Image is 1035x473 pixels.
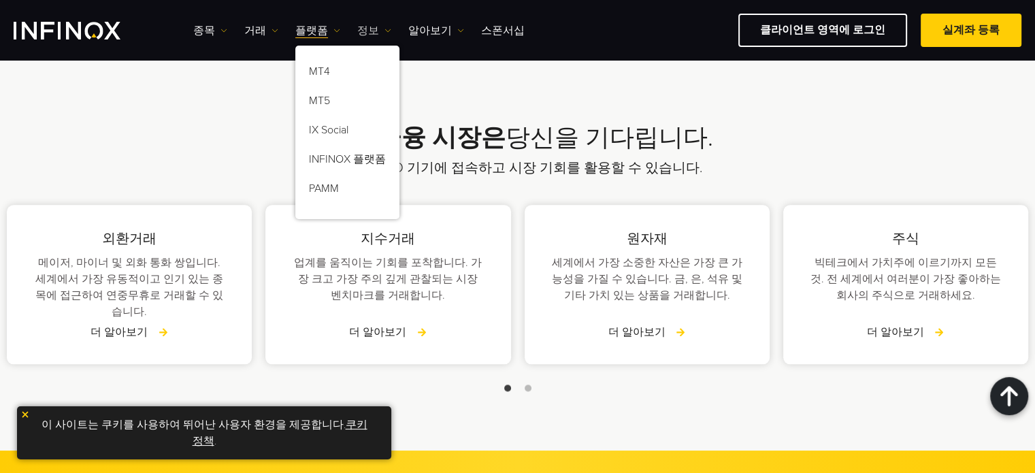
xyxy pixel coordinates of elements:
[295,88,399,118] a: MT5
[34,255,225,320] p: 메이저, 마이너 및 외화 통화 쌍입니다. 세계에서 가장 유동적이고 인기 있는 종목에 접근하여 연중무휴로 거래할 수 있습니다.
[20,410,30,419] img: yellow close icon
[481,22,525,39] a: 스폰서십
[295,22,340,39] a: 플랫폼
[295,118,399,147] a: IX Social
[552,229,742,249] p: 원자재
[14,22,152,39] a: INFINOX Logo
[357,22,391,39] a: 정보
[525,385,531,391] span: Go to slide 2
[349,324,427,340] a: 더 알아보기
[42,123,994,153] h2: 당신을 기다립니다.
[34,229,225,249] p: 외환거래
[91,324,168,340] a: 더 알아보기
[867,324,944,340] a: 더 알아보기
[322,123,506,152] strong: 국제 금융 시장은
[552,255,742,304] p: 세계에서 가장 소중한 자산은 가장 큰 가능성을 가질 수 있습니다. 금, 은, 석유 및 기타 가치 있는 상품을 거래합니다.
[408,22,464,39] a: 알아보기
[42,159,994,178] p: 다양한 CFD 기기에 접속하고 시장 기회를 활용할 수 있습니다.
[293,229,483,249] p: 지수거래
[608,324,686,340] a: 더 알아보기
[24,413,384,453] p: 이 사이트는 쿠키를 사용하여 뛰어난 사용자 환경을 제공합니다. .
[810,255,1001,304] p: 빅테크에서 가치주에 이르기까지 모든 것. 전 세계에서 여러분이 가장 좋아하는 회사의 주식으로 거래하세요.
[244,22,278,39] a: 거래
[193,22,227,39] a: 종목
[295,59,399,88] a: MT4
[295,176,399,206] a: PAMM
[810,229,1001,249] p: 주식
[738,14,907,47] a: 클라이언트 영역에 로그인
[293,255,483,304] p: 업계를 움직이는 기회를 포착합니다. 가장 크고 가장 주의 깊게 관찰되는 시장 벤치마크를 거래합니다.
[504,385,511,391] span: Go to slide 1
[921,14,1021,47] a: 실계좌 등록
[295,147,399,176] a: INFINOX 플랫폼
